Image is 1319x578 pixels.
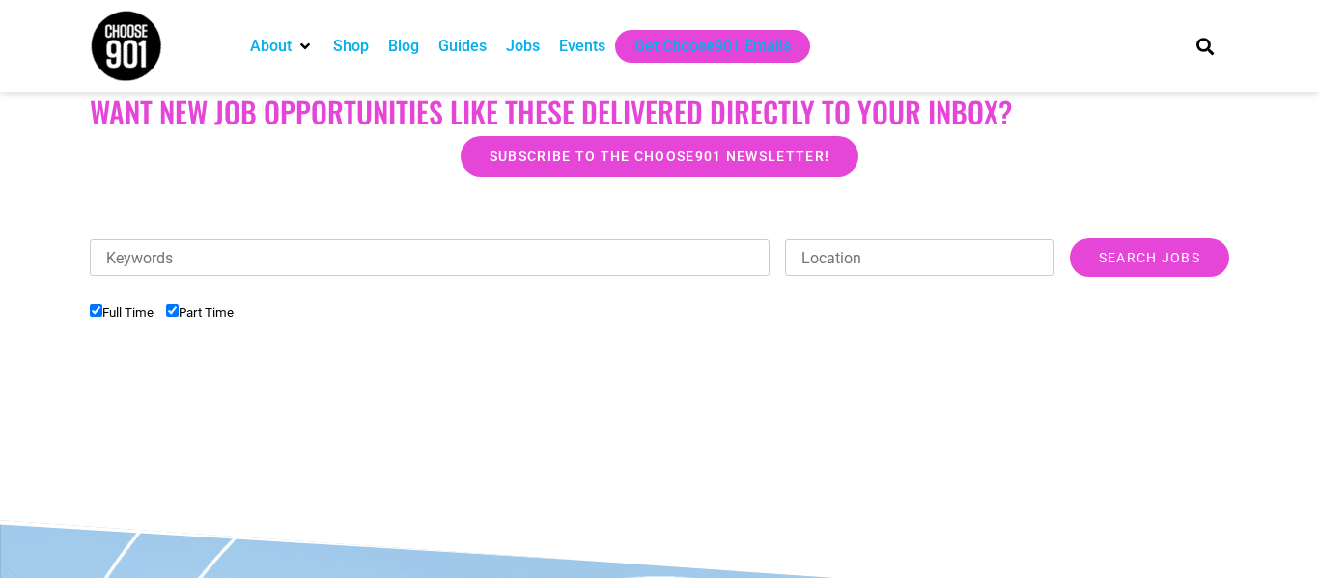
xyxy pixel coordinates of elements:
[785,239,1054,276] input: Location
[90,239,770,276] input: Keywords
[240,30,1164,63] nav: Main nav
[490,150,829,163] span: Subscribe to the Choose901 newsletter!
[90,305,154,319] label: Full Time
[166,304,179,317] input: Part Time
[559,35,605,58] a: Events
[506,35,540,58] a: Jobs
[333,35,369,58] a: Shop
[634,35,791,58] a: Get Choose901 Emails
[438,35,487,58] a: Guides
[461,136,858,177] a: Subscribe to the Choose901 newsletter!
[1190,30,1221,62] div: Search
[250,35,292,58] a: About
[388,35,419,58] a: Blog
[90,95,1229,129] h2: Want New Job Opportunities like these Delivered Directly to your Inbox?
[90,304,102,317] input: Full Time
[166,305,234,319] label: Part Time
[1070,238,1229,277] input: Search Jobs
[240,30,323,63] div: About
